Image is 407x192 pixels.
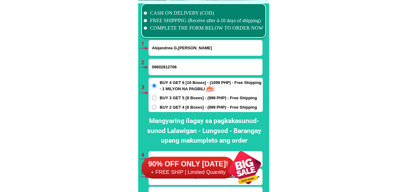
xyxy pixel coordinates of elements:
h2: Mangyaring ilagay sa pagkakasunud-sunod Lalawigan - Lungsod - Barangay upang makumpleto ang order [143,116,266,146]
input: BUY 2 GET 4 [6 Boxes] - (899 PHP) - Free Shipping [152,105,157,110]
li: FREE SHIPPING (Receive after 4-10 days of shipping) [144,17,264,24]
li: COMPLETE THE FORM BELOW TO ORDER NOW [144,24,264,32]
h6: 5 [141,169,148,177]
input: Input phone_number [149,59,262,75]
li: CASH ON DELIVERY (COD) [144,9,264,17]
h6: 4 [141,151,148,159]
h6: 2 [141,59,148,67]
h6: + FREE SHIP | Limited Quantily [142,169,235,176]
h6: 90% OFF ONLY [DATE]! [142,160,235,169]
input: BUY 3 GET 5 [8 Boxes] - (999 PHP) - Free Shipping [152,96,157,100]
input: BUY 4 GET 6 [10 Boxes] - (1099 PHP) - Free Shipping - 1 MILYON NA PAGBILI [152,83,157,88]
h6: 3 [141,83,148,91]
h6: 1 [141,40,148,48]
input: Input full_name [149,40,262,56]
span: BUY 2 GET 4 [6 Boxes] - (899 PHP) - Free Shipping [160,104,257,111]
span: BUY 4 GET 6 [10 Boxes] - (1099 PHP) - Free Shipping - 1 MILYON NA PAGBILI [160,80,263,92]
span: BUY 3 GET 5 [8 Boxes] - (999 PHP) - Free Shipping [160,95,257,101]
